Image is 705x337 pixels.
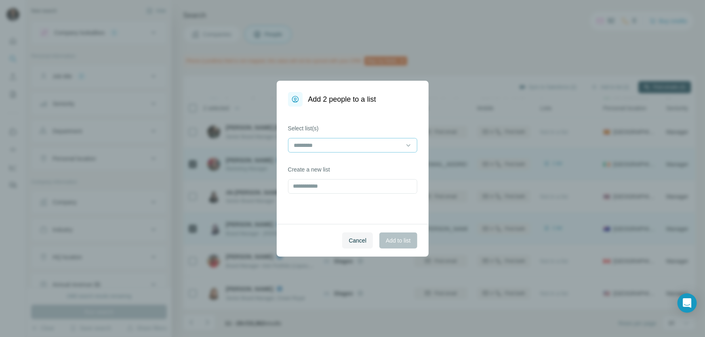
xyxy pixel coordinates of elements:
[288,165,417,174] label: Create a new list
[678,293,697,313] div: Open Intercom Messenger
[308,94,376,105] h1: Add 2 people to a list
[342,232,373,249] button: Cancel
[288,124,417,132] label: Select list(s)
[349,237,366,245] span: Cancel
